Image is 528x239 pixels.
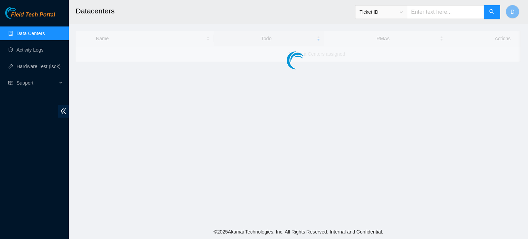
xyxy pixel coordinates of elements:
[16,47,44,53] a: Activity Logs
[506,5,519,19] button: D
[16,64,60,69] a: Hardware Test (isok)
[8,80,13,85] span: read
[5,12,55,21] a: Akamai TechnologiesField Tech Portal
[407,5,484,19] input: Enter text here...
[69,225,528,239] footer: © 2025 Akamai Technologies, Inc. All Rights Reserved. Internal and Confidential.
[360,7,403,17] span: Ticket ID
[11,12,55,18] span: Field Tech Portal
[510,8,515,16] span: D
[16,31,45,36] a: Data Centers
[484,5,500,19] button: search
[489,9,495,15] span: search
[58,105,69,118] span: double-left
[5,7,35,19] img: Akamai Technologies
[16,76,57,90] span: Support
